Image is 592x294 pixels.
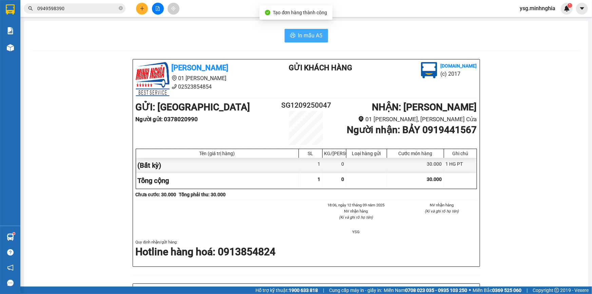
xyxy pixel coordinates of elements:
[119,5,123,12] span: close-circle
[299,158,323,173] div: 1
[469,289,471,292] span: ⚪️
[179,192,226,197] b: Tổng phải thu: 30.000
[136,74,262,82] li: 01 [PERSON_NAME]
[285,29,328,42] button: printerIn mẫu A5
[389,151,442,156] div: Cước món hàng
[136,116,198,123] b: Người gửi : 0378020990
[255,287,318,294] span: Hỗ trợ kỹ thuật:
[136,192,176,197] b: Chưa cước : 30.000
[136,62,170,96] img: logo.jpg
[136,82,262,91] li: 02523854854
[7,280,14,286] span: message
[3,3,37,37] img: logo.jpg
[446,151,475,156] div: Ghi chú
[514,4,561,13] span: ysg.minhnghia
[7,27,14,34] img: solution-icon
[39,25,44,30] span: phone
[321,208,391,214] li: NV nhận hàng
[342,177,344,182] span: 0
[37,5,117,12] input: Tìm tên, số ĐT hoặc mã đơn
[407,202,477,208] li: NV nhận hàng
[7,264,14,271] span: notification
[136,3,148,15] button: plus
[3,42,118,54] b: GỬI : [GEOGRAPHIC_DATA]
[441,70,477,78] li: (c) 2017
[473,287,521,294] span: Miền Bắc
[172,75,177,81] span: environment
[39,16,44,22] span: environment
[152,3,164,15] button: file-add
[7,44,14,51] img: warehouse-icon
[321,202,391,208] li: 18:06, ngày 12 tháng 09 năm 2025
[321,229,391,235] li: YSG
[384,287,467,294] span: Miền Nam
[289,63,352,72] b: Gửi khách hàng
[335,115,477,124] li: 01 [PERSON_NAME], [PERSON_NAME] Cửa
[168,3,179,15] button: aim
[387,158,444,173] div: 30.000
[290,33,295,39] span: printer
[405,288,467,293] strong: 0708 023 035 - 0935 103 250
[527,287,528,294] span: |
[301,151,321,156] div: SL
[7,234,14,241] img: warehouse-icon
[278,100,335,111] h2: SG1209250047
[136,102,250,113] b: GỬI : [GEOGRAPHIC_DATA]
[324,151,344,156] div: KG/[PERSON_NAME]
[421,62,437,78] img: logo.jpg
[372,102,477,113] b: NHẬN : [PERSON_NAME]
[273,10,327,15] span: Tạo đơn hàng thành công
[3,15,129,23] li: 01 [PERSON_NAME]
[265,10,270,15] span: check-circle
[140,6,145,11] span: plus
[7,249,14,256] span: question-circle
[39,4,96,13] b: [PERSON_NAME]
[323,287,324,294] span: |
[444,158,477,173] div: 1 HG PT
[289,288,318,293] strong: 1900 633 818
[119,6,123,10] span: close-circle
[425,209,459,214] i: (Kí và ghi rõ họ tên)
[441,63,477,69] b: [DOMAIN_NAME]
[136,239,477,259] div: Quy định nhận/gửi hàng :
[323,158,346,173] div: 0
[138,151,297,156] div: Tên (giá trị hàng)
[427,177,442,182] span: 30.000
[136,158,299,173] div: (Bất kỳ)
[579,5,585,12] span: caret-down
[138,177,169,185] span: Tổng cộng
[3,23,129,32] li: 02523854854
[347,124,477,135] b: Người nhận : BẢY 0919441567
[136,246,276,258] strong: Hotline hàng hoá: 0913854824
[569,3,571,8] span: 1
[171,6,176,11] span: aim
[329,287,382,294] span: Cung cấp máy in - giấy in:
[358,116,364,122] span: environment
[576,3,588,15] button: caret-down
[172,84,177,89] span: phone
[564,5,570,12] img: icon-new-feature
[6,4,15,15] img: logo-vxr
[348,151,385,156] div: Loại hàng gửi
[568,3,572,8] sup: 1
[339,215,373,220] i: (Kí và ghi rõ họ tên)
[554,288,559,293] span: copyright
[13,233,15,235] sup: 1
[155,6,160,11] span: file-add
[298,31,323,40] span: In mẫu A5
[172,63,229,72] b: [PERSON_NAME]
[492,288,521,293] strong: 0369 525 060
[28,6,33,11] span: search
[318,177,321,182] span: 1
